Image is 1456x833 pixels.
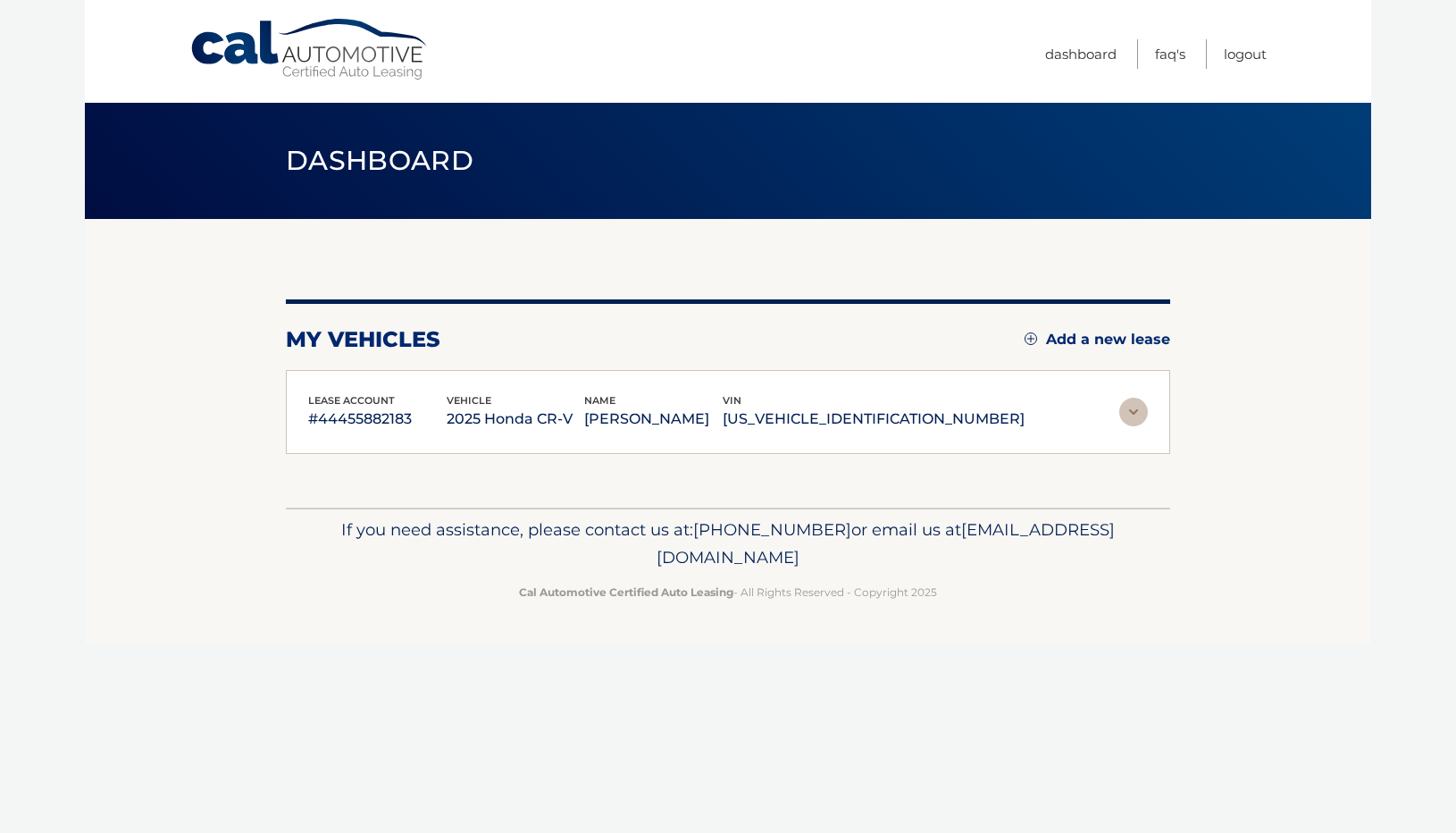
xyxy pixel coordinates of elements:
[1025,331,1170,349] a: Add a new lease
[723,394,741,407] span: vin
[286,144,473,177] span: Dashboard
[447,407,585,432] p: 2025 Honda CR-V
[447,394,491,407] span: vehicle
[1119,398,1148,426] img: accordion-rest.svg
[519,585,733,599] strong: Cal Automotive Certified Auto Leasing
[286,326,440,353] h2: my vehicles
[297,583,1159,602] p: - All Rights Reserved - Copyright 2025
[189,18,431,81] a: Cal Automotive
[1224,39,1267,69] a: Logout
[1025,332,1037,345] img: add.svg
[693,519,851,540] span: [PHONE_NUMBER]
[584,407,723,432] p: [PERSON_NAME]
[297,516,1159,573] p: If you need assistance, please contact us at: or email us at
[1045,39,1117,69] a: Dashboard
[584,394,615,407] span: name
[308,407,447,432] p: #44455882183
[1155,39,1185,69] a: FAQ's
[308,394,395,407] span: lease account
[723,407,1025,432] p: [US_VEHICLE_IDENTIFICATION_NUMBER]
